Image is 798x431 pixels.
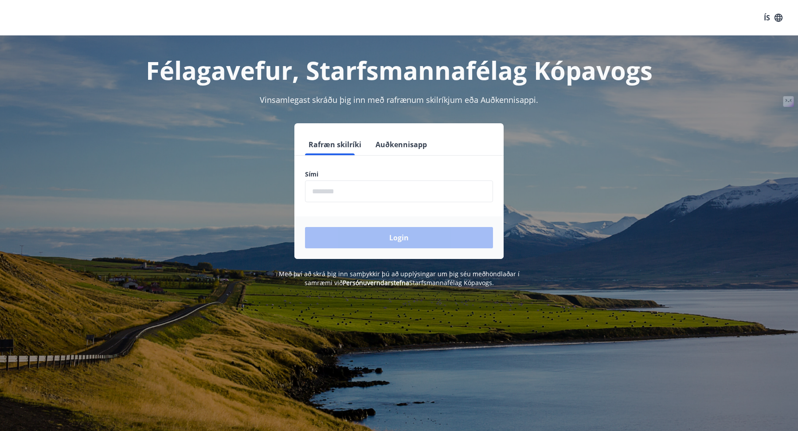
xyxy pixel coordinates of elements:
button: ÍS [759,10,787,26]
a: Persónuverndarstefna [343,278,409,287]
h1: Félagavefur, Starfsmannafélag Kópavogs [90,53,708,87]
label: Sími [305,170,493,179]
button: Rafræn skilríki [305,134,365,155]
span: Með því að skrá þig inn samþykkir þú að upplýsingar um þig séu meðhöndlaðar í samræmi við Starfsm... [279,270,520,287]
span: Vinsamlegast skráðu þig inn með rafrænum skilríkjum eða Auðkennisappi. [260,94,538,105]
button: Auðkennisapp [372,134,430,155]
